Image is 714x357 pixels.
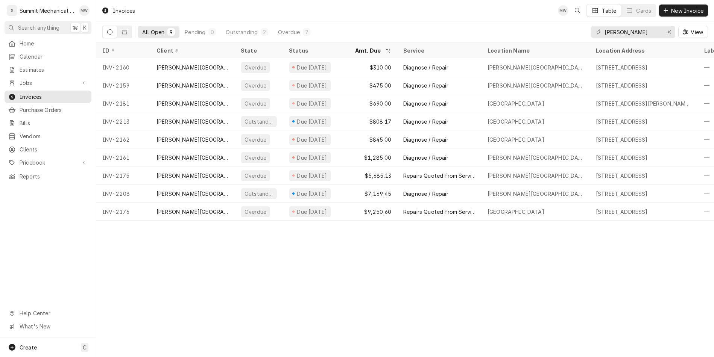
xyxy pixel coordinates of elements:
[670,7,705,15] span: New Invoice
[5,170,91,183] a: Reports
[79,5,90,16] div: MW
[5,104,91,116] a: Purchase Orders
[20,172,88,180] span: Reports
[403,47,474,54] div: Service
[96,130,150,148] div: INV-2162
[289,47,342,54] div: Status
[488,47,582,54] div: Location Name
[96,166,150,185] div: INV-2175
[96,94,150,112] div: INV-2181
[5,91,91,103] a: Invoices
[304,28,309,36] div: 7
[349,148,397,166] div: $1,285.00
[488,190,584,198] div: [PERSON_NAME][GEOGRAPHIC_DATA]
[210,28,214,36] div: 0
[5,130,91,142] a: Vendors
[488,64,584,71] div: [PERSON_NAME][GEOGRAPHIC_DATA]
[602,7,617,15] div: Table
[296,190,328,198] div: Due [DATE]
[156,100,229,107] div: [PERSON_NAME][GEOGRAPHIC_DATA]
[20,119,88,127] span: Bills
[20,159,76,166] span: Pricebook
[403,208,475,216] div: Repairs Quoted from Service Call
[636,7,651,15] div: Cards
[596,172,648,180] div: [STREET_ADDRESS]
[296,136,328,144] div: Due [DATE]
[156,190,229,198] div: [PERSON_NAME][GEOGRAPHIC_DATA]
[142,28,164,36] div: All Open
[244,208,267,216] div: Overdue
[244,154,267,162] div: Overdue
[156,136,229,144] div: [PERSON_NAME][GEOGRAPHIC_DATA]
[79,5,90,16] div: Megan Weeks's Avatar
[7,5,17,16] div: S
[20,106,88,114] span: Purchase Orders
[20,132,88,140] span: Vendors
[5,320,91,333] a: Go to What's New
[244,118,274,126] div: Outstanding
[156,154,229,162] div: [PERSON_NAME][GEOGRAPHIC_DATA]
[5,64,91,76] a: Estimates
[244,172,267,180] div: Overdue
[226,28,258,36] div: Outstanding
[96,148,150,166] div: INV-2161
[20,39,88,47] span: Home
[5,77,91,89] a: Go to Jobs
[296,118,328,126] div: Due [DATE]
[571,5,583,17] button: Open search
[5,37,91,50] a: Home
[488,100,544,107] div: [GEOGRAPHIC_DATA]
[403,190,448,198] div: Diagnose / Repair
[558,5,568,16] div: MW
[20,145,88,153] span: Clients
[659,5,708,17] button: New Invoice
[244,64,267,71] div: Overdue
[296,172,328,180] div: Due [DATE]
[83,24,87,32] span: K
[5,143,91,156] a: Clients
[296,100,328,107] div: Due [DATE]
[403,154,448,162] div: Diagnose / Repair
[244,82,267,89] div: Overdue
[5,156,91,169] a: Go to Pricebook
[488,118,544,126] div: [GEOGRAPHIC_DATA]
[296,208,328,216] div: Due [DATE]
[349,203,397,221] div: $9,250.60
[102,47,143,54] div: ID
[20,309,87,317] span: Help Center
[296,154,328,162] div: Due [DATE]
[20,79,76,87] span: Jobs
[596,154,648,162] div: [STREET_ADDRESS]
[403,136,448,144] div: Diagnose / Repair
[596,64,648,71] div: [STREET_ADDRESS]
[355,47,384,54] div: Amt. Due
[558,5,568,16] div: Megan Weeks's Avatar
[20,93,88,101] span: Invoices
[605,26,661,38] input: Keyword search
[83,343,87,351] span: C
[596,100,692,107] div: [STREET_ADDRESS][PERSON_NAME][PERSON_NAME]
[663,26,675,38] button: Erase input
[5,117,91,129] a: Bills
[156,64,229,71] div: [PERSON_NAME][GEOGRAPHIC_DATA]
[156,82,229,89] div: [PERSON_NAME][GEOGRAPHIC_DATA]
[596,136,648,144] div: [STREET_ADDRESS]
[596,47,691,54] div: Location Address
[5,50,91,63] a: Calendar
[596,118,648,126] div: [STREET_ADDRESS]
[156,208,229,216] div: [PERSON_NAME][GEOGRAPHIC_DATA]
[156,118,229,126] div: [PERSON_NAME][GEOGRAPHIC_DATA]
[488,82,584,89] div: [PERSON_NAME][GEOGRAPHIC_DATA]
[73,24,78,32] span: ⌘
[20,66,88,74] span: Estimates
[488,154,584,162] div: [PERSON_NAME][GEOGRAPHIC_DATA]
[20,53,88,61] span: Calendar
[278,28,300,36] div: Overdue
[20,7,75,15] div: Summit Mechanical Service LLC
[596,208,648,216] div: [STREET_ADDRESS]
[96,203,150,221] div: INV-2176
[403,118,448,126] div: Diagnose / Repair
[349,112,397,130] div: $808.17
[96,112,150,130] div: INV-2213
[156,47,227,54] div: Client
